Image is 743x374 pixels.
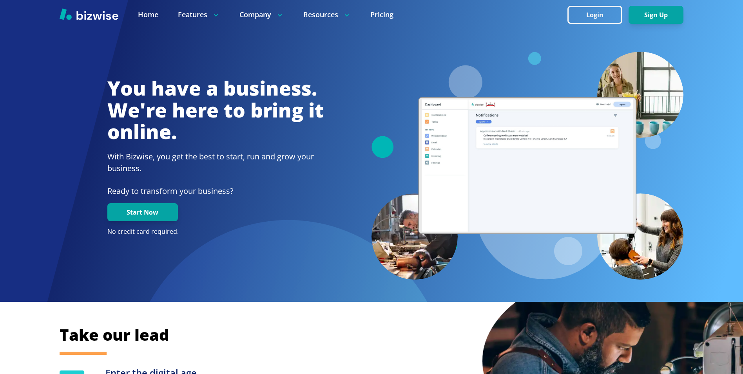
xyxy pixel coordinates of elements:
a: Start Now [107,209,178,216]
a: Login [567,11,629,19]
button: Start Now [107,203,178,221]
img: Bizwise Logo [60,8,118,20]
p: Company [239,10,284,20]
button: Login [567,6,622,24]
a: Home [138,10,158,20]
h2: With Bizwise, you get the best to start, run and grow your business. [107,151,324,174]
button: Sign Up [629,6,683,24]
p: Resources [303,10,351,20]
h2: Take our lead [60,324,647,345]
p: No credit card required. [107,228,324,236]
p: Features [178,10,220,20]
p: Ready to transform your business? [107,185,324,197]
a: Sign Up [629,11,683,19]
a: Pricing [370,10,393,20]
h1: You have a business. We're here to bring it online. [107,78,324,143]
